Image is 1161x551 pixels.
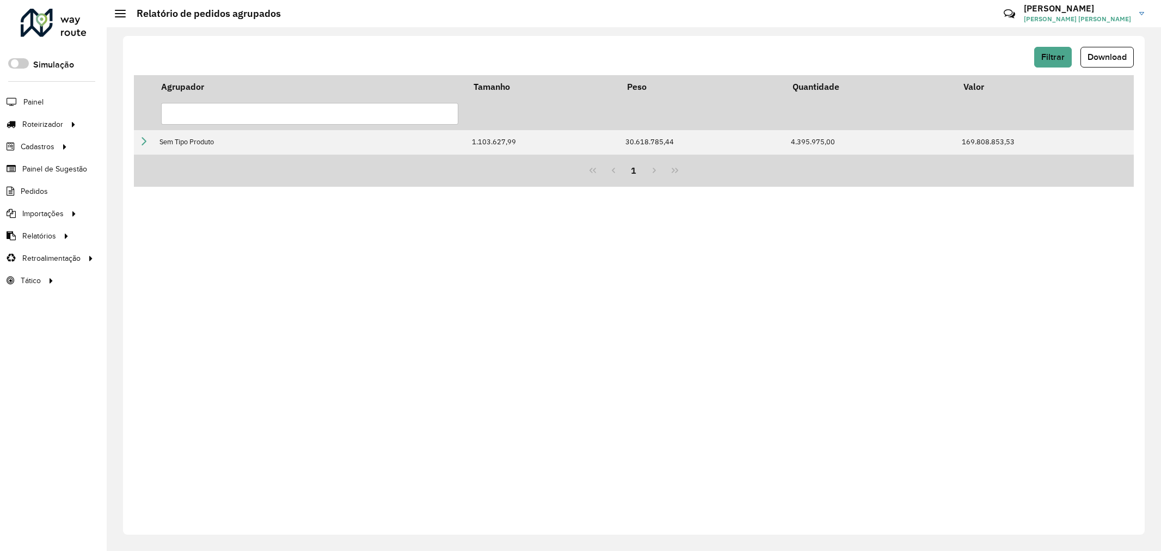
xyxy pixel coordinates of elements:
th: Quantidade [785,75,956,98]
span: Retroalimentação [22,253,81,264]
th: Agrupador [154,75,466,98]
td: 169.808.853,53 [956,130,1133,155]
td: 4.395.975,00 [785,130,956,155]
th: Tamanho [466,75,619,98]
th: Valor [956,75,1133,98]
button: 1 [624,160,644,181]
button: Filtrar [1034,47,1072,68]
span: Filtrar [1041,52,1065,62]
span: Roteirizador [22,119,63,130]
span: Painel de Sugestão [22,163,87,175]
a: Contato Rápido [998,2,1021,26]
span: Cadastros [21,141,54,152]
label: Simulação [33,58,74,71]
span: Tático [21,275,41,286]
span: Download [1088,52,1127,62]
span: Relatórios [22,230,56,242]
span: Importações [22,208,64,219]
td: Sem Tipo Produto [154,130,466,155]
span: Pedidos [21,186,48,197]
th: Peso [619,75,785,98]
h2: Relatório de pedidos agrupados [126,8,281,20]
button: Download [1080,47,1134,68]
h3: [PERSON_NAME] [1024,3,1131,14]
span: Painel [23,96,44,108]
td: 30.618.785,44 [619,130,785,155]
td: 1.103.627,99 [466,130,619,155]
span: [PERSON_NAME] [PERSON_NAME] [1024,14,1131,24]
